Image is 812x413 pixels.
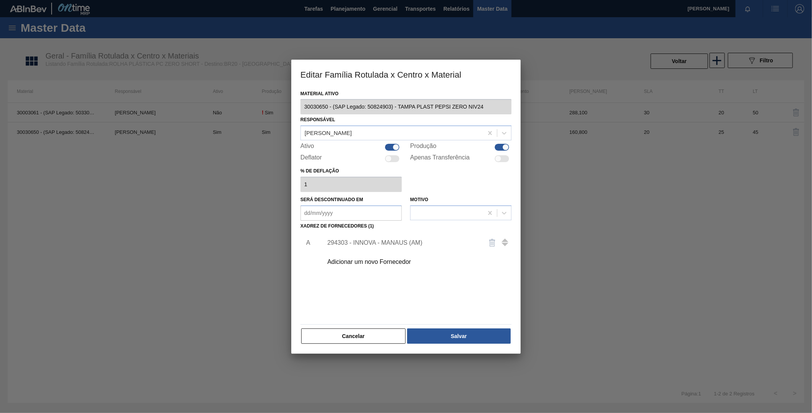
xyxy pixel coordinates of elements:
[407,328,511,344] button: Salvar
[300,166,402,177] label: % de deflação
[300,143,314,152] label: Ativo
[301,328,406,344] button: Cancelar
[300,197,363,202] label: Será descontinuado em
[327,259,477,265] div: Adicionar um novo Fornecedor
[410,143,437,152] label: Produção
[300,205,402,221] input: dd/mm/yyyy
[291,60,521,89] h3: Editar Família Rotulada x Centro x Material
[300,233,312,252] li: A
[300,117,335,122] label: Responsável
[300,154,322,163] label: Deflator
[300,223,374,229] label: Xadrez de Fornecedores (1)
[410,197,428,202] label: Motivo
[483,234,502,252] button: delete-icon
[488,238,497,247] img: delete-icon
[305,130,352,137] div: [PERSON_NAME]
[410,154,470,163] label: Apenas Transferência
[327,239,477,246] div: 294303 - INNOVA - MANAUS (AM)
[300,88,512,99] label: Material ativo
